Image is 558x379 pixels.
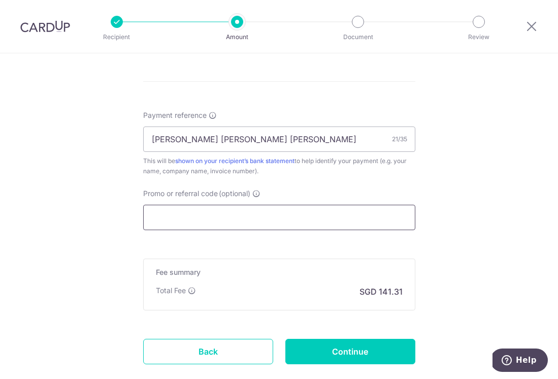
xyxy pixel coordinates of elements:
a: shown on your recipient’s bank statement [175,157,294,165]
span: Payment reference [143,110,207,120]
p: Document [320,32,396,42]
iframe: Opens a widget where you can find more information [493,349,548,374]
p: Review [441,32,516,42]
span: Promo or referral code [143,188,218,199]
p: SGD 141.31 [359,286,403,298]
span: (optional) [219,188,250,199]
a: Back [143,339,273,364]
div: 21/35 [392,134,407,144]
p: Total Fee [156,286,186,296]
img: CardUp [20,20,70,33]
input: Continue [285,339,415,364]
div: This will be to help identify your payment (e.g. your name, company name, invoice number). [143,156,415,176]
p: Recipient [79,32,154,42]
p: Amount [200,32,275,42]
h5: Fee summary [156,267,403,277]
